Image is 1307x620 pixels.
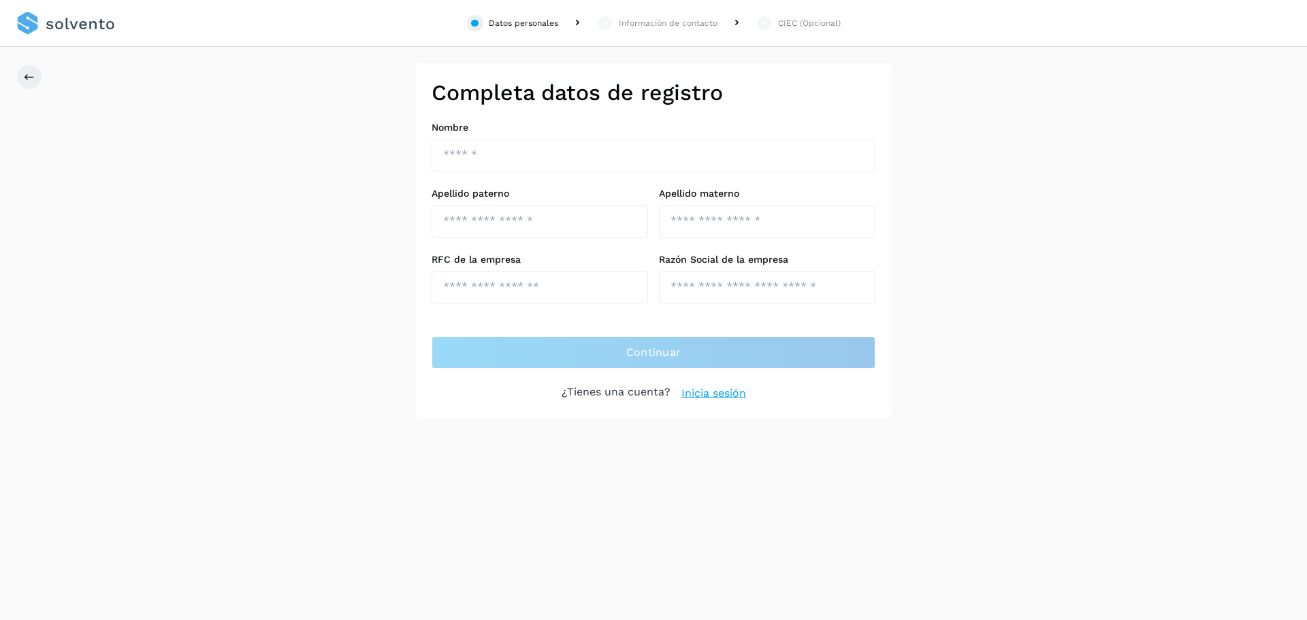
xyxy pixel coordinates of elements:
[432,80,875,105] h2: Completa datos de registro
[432,188,648,199] label: Apellido paterno
[659,254,875,265] label: Razón Social de la empresa
[432,336,875,369] button: Continuar
[489,17,558,29] div: Datos personales
[619,17,717,29] div: Información de contacto
[659,188,875,199] label: Apellido materno
[432,122,875,133] label: Nombre
[626,345,681,360] span: Continuar
[562,385,671,402] p: ¿Tienes una cuenta?
[778,17,841,29] div: CIEC (Opcional)
[681,385,746,402] a: Inicia sesión
[432,254,648,265] label: RFC de la empresa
